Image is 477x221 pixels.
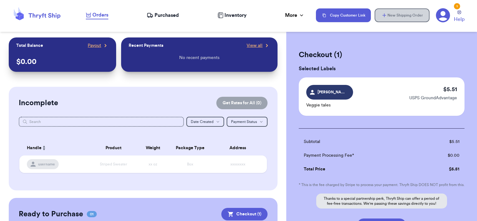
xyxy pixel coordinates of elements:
[19,117,184,127] input: Search
[247,42,263,49] span: View all
[92,11,108,19] span: Orders
[299,135,420,149] td: Subtotal
[27,145,42,151] span: Handle
[316,194,447,209] p: Thanks to a special partnership perk, Thryft Ship can offer a period of fee-free transactions. We...
[316,8,371,22] button: Copy Customer Link
[86,11,108,19] a: Orders
[409,95,457,101] p: USPS GroundAdvantage
[100,162,127,166] span: Striped Sweater
[187,162,193,166] span: Box
[443,85,457,94] p: $ 5.51
[213,140,267,155] th: Address
[231,120,257,124] span: Payment Status
[247,42,270,49] a: View all
[230,162,245,166] span: xxxxxxxx
[191,120,214,124] span: Date Created
[299,182,465,187] p: * This is the fee charged by Stripe to process your payment. Thryft Ship DOES NOT profit from this.
[306,102,353,108] p: Veggie tales
[88,42,101,49] span: Payout
[19,209,83,219] h2: Ready to Purchase
[42,144,47,152] button: Sort ascending
[88,42,109,49] a: Payout
[87,211,97,217] span: 01
[299,162,420,176] td: Total Price
[168,140,213,155] th: Package Type
[299,149,420,162] td: Payment Processing Fee*
[179,55,219,61] p: No recent payments
[436,8,450,22] a: 1
[221,208,268,220] button: Checkout (1)
[138,140,168,155] th: Weight
[16,57,109,67] p: $ 0.00
[218,12,247,19] a: Inventory
[216,97,268,109] button: Get Rates for All (0)
[299,50,465,60] h2: Checkout ( 1 )
[420,135,465,149] td: $ 5.51
[19,98,58,108] h2: Incomplete
[317,89,347,95] span: [PERSON_NAME].taylorrrr
[454,16,465,23] span: Help
[454,3,460,9] div: 1
[16,42,43,49] p: Total Balance
[227,117,268,127] button: Payment Status
[299,65,465,72] h3: Selected Labels
[285,12,305,19] div: More
[186,117,224,127] button: Date Created
[155,12,179,19] span: Purchased
[149,162,157,166] span: xx oz
[420,149,465,162] td: $ 0.00
[420,162,465,176] td: $ 5.51
[375,8,430,22] button: New Shipping Order
[454,10,465,23] a: Help
[147,12,179,19] a: Purchased
[129,42,163,49] p: Recent Payments
[89,140,138,155] th: Product
[38,162,55,167] span: username
[224,12,247,19] span: Inventory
